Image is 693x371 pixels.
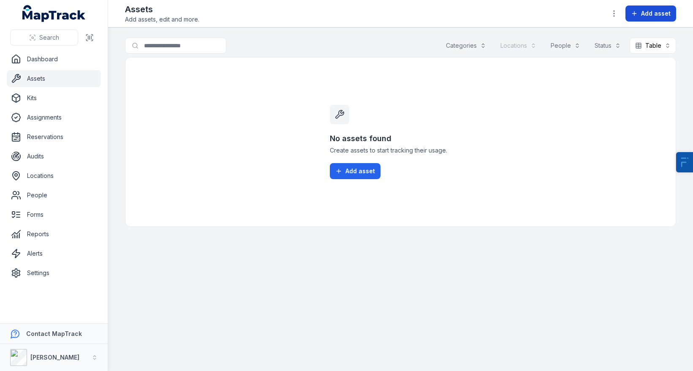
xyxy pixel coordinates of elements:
[440,38,492,54] button: Categories
[7,128,101,145] a: Reservations
[125,3,199,15] h2: Assets
[330,133,472,145] h3: No assets found
[7,226,101,243] a: Reports
[10,30,78,46] button: Search
[345,167,375,175] span: Add asset
[630,38,676,54] button: Table
[22,5,86,22] a: MapTrack
[7,70,101,87] a: Assets
[7,245,101,262] a: Alerts
[7,109,101,126] a: Assignments
[7,90,101,106] a: Kits
[7,148,101,165] a: Audits
[7,187,101,204] a: People
[625,5,676,22] button: Add asset
[7,51,101,68] a: Dashboard
[125,15,199,24] span: Add assets, edit and more.
[589,38,626,54] button: Status
[330,146,472,155] span: Create assets to start tracking their usage.
[30,354,79,361] strong: [PERSON_NAME]
[26,330,82,337] strong: Contact MapTrack
[641,9,671,18] span: Add asset
[7,206,101,223] a: Forms
[7,167,101,184] a: Locations
[330,163,380,179] button: Add asset
[545,38,586,54] button: People
[7,265,101,281] a: Settings
[39,33,59,42] span: Search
